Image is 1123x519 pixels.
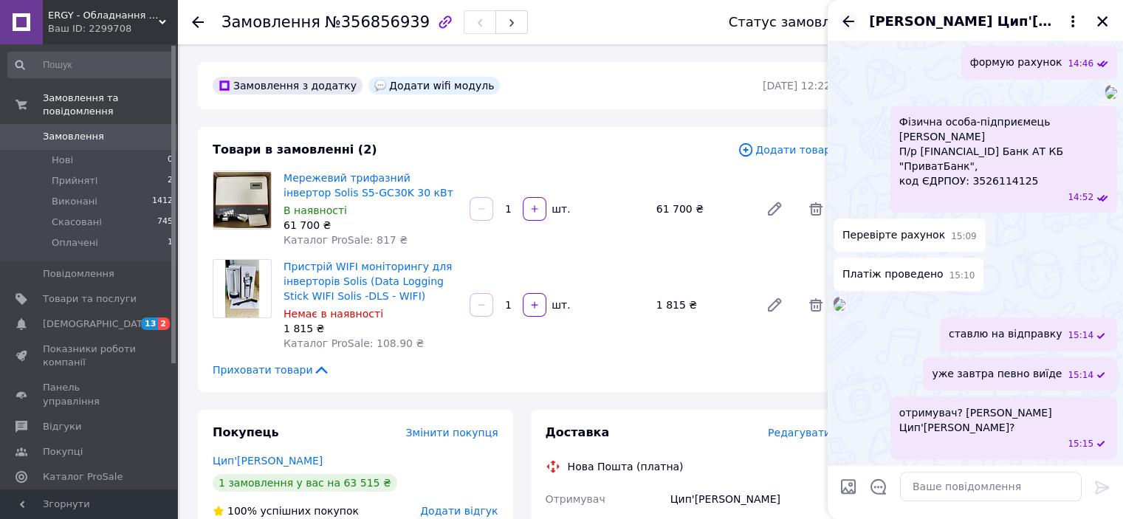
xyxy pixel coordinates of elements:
[667,486,834,512] div: Цип'[PERSON_NAME]
[225,260,258,317] img: Пристрій WIFI моніторингу для інверторів Solis (Data Logging Stick WIFI Solis -DLS - WIFI)
[650,199,754,219] div: 61 700 ₴
[213,362,330,377] span: Приховати товари
[43,470,123,484] span: Каталог ProSale
[284,308,383,320] span: Немає в наявності
[869,12,1052,31] span: [PERSON_NAME] Цип'[PERSON_NAME]
[48,22,177,35] div: Ваш ID: 2299708
[213,474,397,492] div: 1 замовлення у вас на 63 515 ₴
[932,366,1062,382] span: уже завтра певно виїде
[546,493,605,505] span: Отримувач
[869,477,888,496] button: Відкрити шаблони відповідей
[842,267,944,282] span: Платіж проведено
[141,317,158,330] span: 13
[7,52,174,78] input: Пошук
[284,218,458,233] div: 61 700 ₴
[157,216,173,229] span: 745
[52,174,97,188] span: Прийняті
[869,12,1082,31] button: [PERSON_NAME] Цип'[PERSON_NAME]
[168,154,173,167] span: 0
[842,227,945,243] span: Перевірте рахунок
[158,317,170,330] span: 2
[192,15,204,30] div: Повернутися назад
[420,505,498,517] span: Додати відгук
[760,290,789,320] a: Редагувати
[152,195,173,208] span: 1412
[43,445,83,458] span: Покупці
[43,267,114,281] span: Повідомлення
[284,337,424,349] span: Каталог ProSale: 108.90 ₴
[801,194,831,224] span: Видалити
[738,142,831,158] span: Додати товар
[1068,191,1093,204] span: 14:52 12.08.2025
[1068,329,1093,342] span: 15:14 12.08.2025
[43,420,81,433] span: Відгуки
[43,317,152,331] span: [DEMOGRAPHIC_DATA]
[834,299,845,311] img: add1ab0e-e422-436c-86da-2ea259a64503_w500_h500
[213,172,271,228] img: Мережевий трифазний інвертор Solis S5-GC30K 30 кВт
[213,142,377,157] span: Товари в замовленні (2)
[213,503,359,518] div: успішних покупок
[406,427,498,439] span: Змінити покупця
[284,172,453,199] a: Мережевий трифазний інвертор Solis S5-GC30K 30 кВт
[48,9,159,22] span: ERGY - Обладнання для сонячних електростанцій
[951,230,977,243] span: 15:09 12.08.2025
[970,55,1062,70] span: формую рахунок
[949,269,975,282] span: 15:10 12.08.2025
[1093,13,1111,30] button: Закрити
[548,202,571,216] div: шт.
[548,298,571,312] div: шт.
[1068,58,1093,70] span: 14:46 12.08.2025
[43,92,177,118] span: Замовлення та повідомлення
[221,13,320,31] span: Замовлення
[763,80,831,92] time: [DATE] 12:22
[52,216,102,229] span: Скасовані
[949,326,1062,342] span: ставлю на відправку
[564,459,687,474] div: Нова Пошта (платна)
[284,321,458,336] div: 1 815 ₴
[284,234,408,246] span: Каталог ProSale: 817 ₴
[43,292,137,306] span: Товари та послуги
[650,295,754,315] div: 1 815 ₴
[43,343,137,369] span: Показники роботи компанії
[899,114,1108,188] span: Фізична особа-підприємець [PERSON_NAME] П/р [FINANCIAL_ID] Банк АТ КБ "ПриватБанк", код ЄДРПОУ: 3...
[213,425,279,439] span: Покупець
[801,290,831,320] span: Видалити
[168,174,173,188] span: 2
[368,77,500,94] div: Додати wifi модуль
[52,154,73,167] span: Нові
[899,405,1108,435] span: отримувач? [PERSON_NAME] Цип'[PERSON_NAME]?
[227,505,257,517] span: 100%
[768,427,831,439] span: Редагувати
[839,13,857,30] button: Назад
[43,130,104,143] span: Замовлення
[1068,438,1093,450] span: 15:15 12.08.2025
[213,77,363,94] div: Замовлення з додатку
[729,15,865,30] div: Статус замовлення
[52,195,97,208] span: Виконані
[284,204,347,216] span: В наявності
[546,425,610,439] span: Доставка
[1105,87,1117,99] img: 2cced518-9da0-47a7-bb4c-5965c2399d23_w500_h500
[213,455,323,467] a: Цип'[PERSON_NAME]
[374,80,386,92] img: :speech_balloon:
[52,236,98,250] span: Оплачені
[284,261,452,302] a: Пристрій WIFI моніторингу для інверторів Solis (Data Logging Stick WIFI Solis -DLS - WIFI)
[325,13,430,31] span: №356856939
[43,381,137,408] span: Панель управління
[1068,369,1093,382] span: 15:14 12.08.2025
[168,236,173,250] span: 1
[760,194,789,224] a: Редагувати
